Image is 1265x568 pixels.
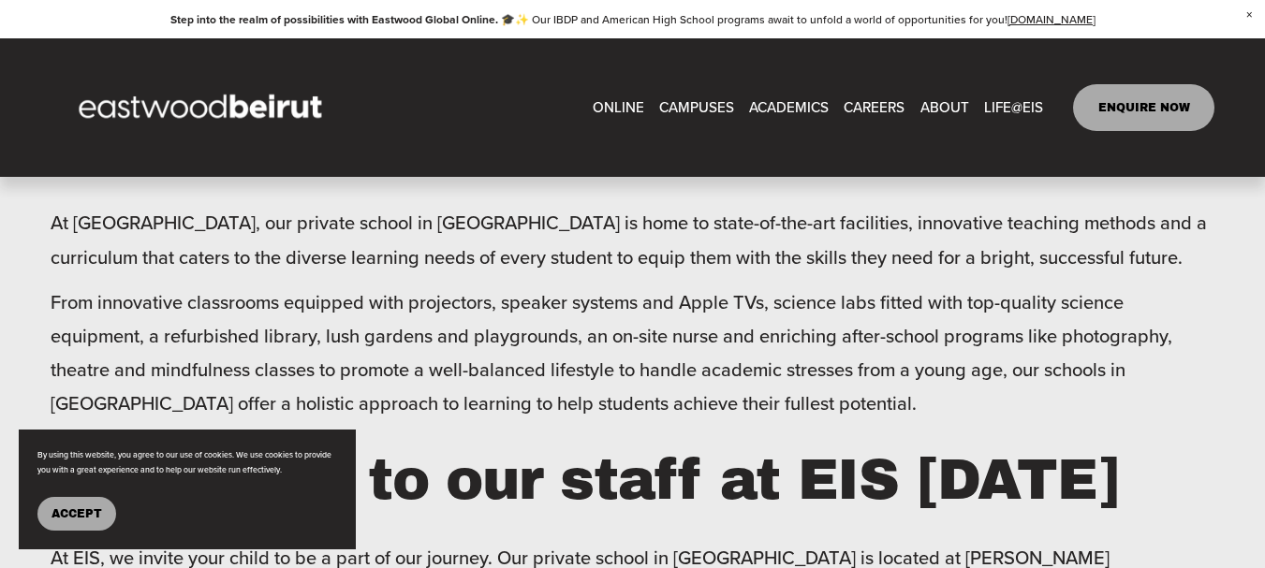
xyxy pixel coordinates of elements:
a: folder dropdown [920,93,969,121]
a: ONLINE [593,93,644,121]
a: folder dropdown [659,93,734,121]
span: Accept [51,507,102,520]
p: By using this website, you agree to our use of cookies. We use cookies to provide you with a grea... [37,448,337,478]
span: At [GEOGRAPHIC_DATA], our private school in [GEOGRAPHIC_DATA] is home to state-of-the-art facilit... [51,209,1212,269]
a: folder dropdown [984,93,1043,121]
img: EastwoodIS Global Site [51,60,356,155]
a: ENQUIRE NOW [1073,84,1214,131]
span: ABOUT [920,95,969,120]
a: CAREERS [844,93,905,121]
span: Reach out to our staff at EIS [DATE] [51,449,1118,511]
a: folder dropdown [749,93,829,121]
section: Cookie banner [19,430,356,549]
span: CAMPUSES [659,95,734,120]
span: From innovative classrooms equipped with projectors, speaker systems and Apple TVs, science labs ... [51,288,1177,417]
span: ACADEMICS [749,95,829,120]
span: LIFE@EIS [984,95,1043,120]
button: Accept [37,497,116,531]
a: [DOMAIN_NAME] [1008,11,1096,27]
